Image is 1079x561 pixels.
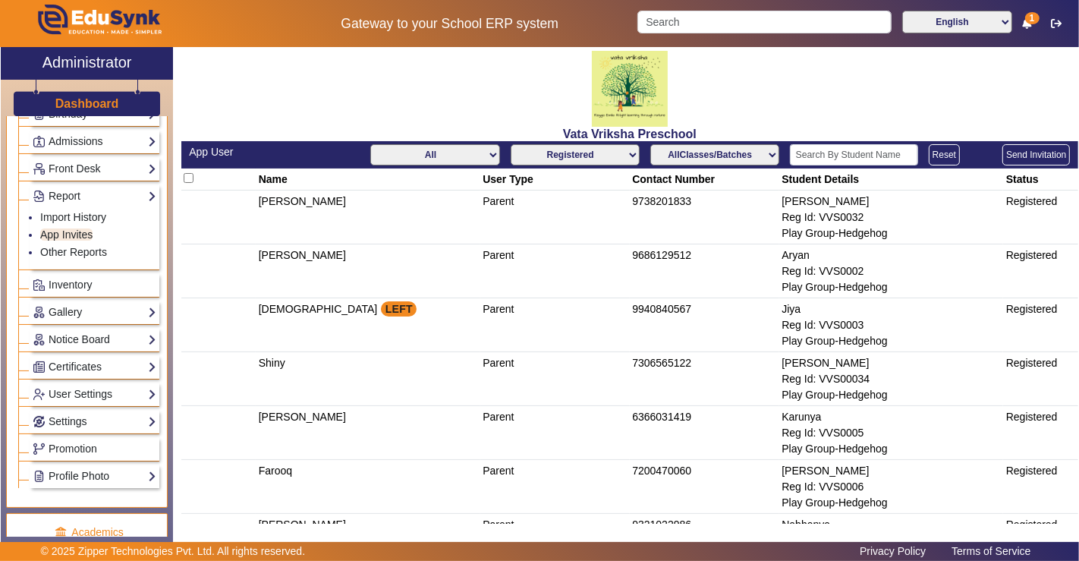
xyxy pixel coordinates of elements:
[1003,298,1078,352] td: Registered
[480,191,630,244] td: Parent
[49,443,97,455] span: Promotion
[480,406,630,460] td: Parent
[256,169,480,191] th: Name
[42,53,132,71] h2: Administrator
[790,144,918,165] input: Search By Student Name
[480,298,630,352] td: Parent
[782,495,1001,511] div: Play Group-Hedgehog
[782,517,1001,533] div: Nabhanya
[40,211,106,223] a: Import History
[1003,406,1078,460] td: Registered
[1003,191,1078,244] td: Registered
[782,425,1001,441] div: Reg Id: VVS0005
[782,247,1001,263] div: Aryan
[637,11,892,33] input: Search
[1003,460,1078,514] td: Registered
[1003,244,1078,298] td: Registered
[49,279,93,291] span: Inventory
[592,51,668,127] img: 817d6453-c4a2-41f8-ac39-e8a470f27eea
[779,169,1004,191] th: Student Details
[782,479,1001,495] div: Reg Id: VVS0006
[33,443,45,455] img: Branchoperations.png
[782,263,1001,279] div: Reg Id: VVS0002
[181,127,1078,141] h2: Vata Vriksha Preschool
[55,96,120,112] a: Dashboard
[480,244,630,298] td: Parent
[480,460,630,514] td: Parent
[278,16,621,32] h5: Gateway to your School ERP system
[256,406,480,460] td: [PERSON_NAME]
[782,441,1001,457] div: Play Group-Hedgehog
[480,352,630,406] td: Parent
[852,541,933,561] a: Privacy Policy
[782,333,1001,349] div: Play Group-Hedgehog
[630,460,779,514] td: 7200470060
[40,228,93,241] a: App Invites
[630,244,779,298] td: 9686129512
[782,463,1001,479] div: [PERSON_NAME]
[630,169,779,191] th: Contact Number
[1025,12,1040,24] span: 1
[33,440,156,458] a: Promotion
[1002,144,1070,165] button: Send Invitation
[782,194,1001,210] div: [PERSON_NAME]
[782,387,1001,403] div: Play Group-Hedgehog
[630,191,779,244] td: 9738201833
[41,544,306,559] p: © 2025 Zipper Technologies Pvt. Ltd. All rights reserved.
[18,525,159,541] p: Academics
[782,279,1001,295] div: Play Group-Hedgehog
[385,303,413,315] b: LEFT
[782,355,1001,371] div: [PERSON_NAME]
[782,317,1001,333] div: Reg Id: VVS0003
[189,144,538,160] div: App User
[1,47,173,80] a: Administrator
[256,298,480,352] td: [DEMOGRAPHIC_DATA]
[944,541,1038,561] a: Terms of Service
[33,279,45,291] img: Inventory.png
[782,301,1001,317] div: Jiya
[40,246,107,258] a: Other Reports
[256,191,480,244] td: [PERSON_NAME]
[782,210,1001,225] div: Reg Id: VVS0032
[630,352,779,406] td: 7306565122
[54,526,68,540] img: academic.png
[782,371,1001,387] div: Reg Id: VVS00034
[256,460,480,514] td: Farooq
[1003,169,1078,191] th: Status
[1003,352,1078,406] td: Registered
[480,169,630,191] th: User Type
[782,409,1001,425] div: Karunya
[782,225,1001,241] div: Play Group-Hedgehog
[630,406,779,460] td: 6366031419
[929,144,960,165] button: Reset
[55,96,119,111] h3: Dashboard
[256,244,480,298] td: [PERSON_NAME]
[33,276,156,294] a: Inventory
[630,298,779,352] td: 9940840567
[256,352,480,406] td: Shiny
